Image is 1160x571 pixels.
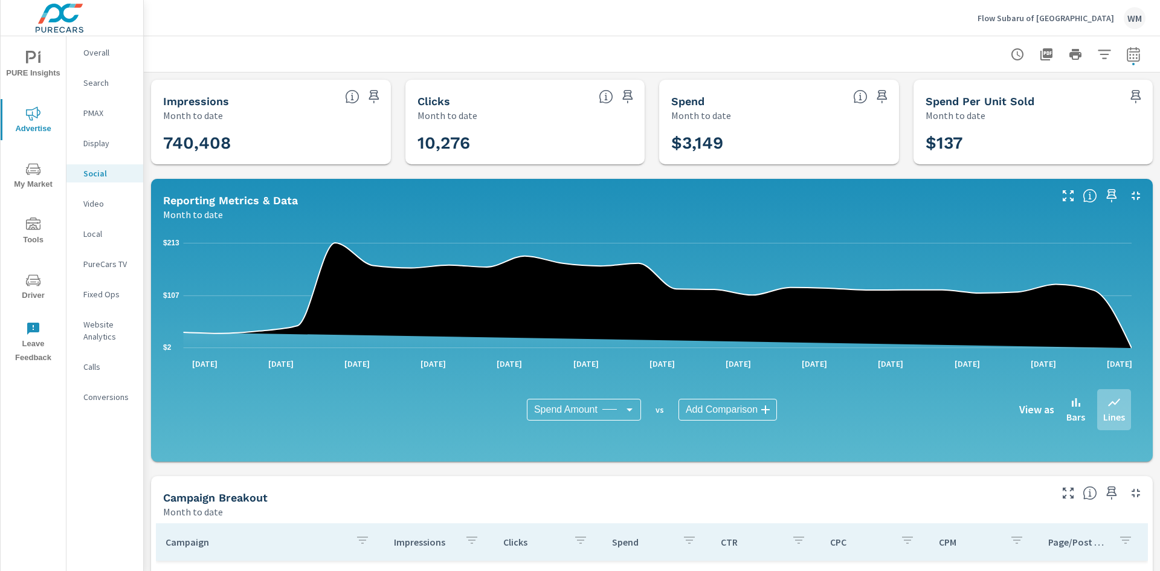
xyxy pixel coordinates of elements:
[717,358,759,370] p: [DATE]
[1092,42,1116,66] button: Apply Filters
[4,51,62,80] span: PURE Insights
[926,133,1141,153] h3: $137
[1058,186,1078,205] button: Make Fullscreen
[926,95,1034,108] h5: Spend Per Unit Sold
[1124,7,1145,29] div: WM
[565,358,607,370] p: [DATE]
[66,195,143,213] div: Video
[721,536,781,548] p: CTR
[830,536,891,548] p: CPC
[345,89,359,104] span: The number of times an ad was shown on your behalf.
[336,358,378,370] p: [DATE]
[618,87,637,106] span: Save this to your personalized report
[793,358,836,370] p: [DATE]
[4,162,62,192] span: My Market
[978,13,1114,24] p: Flow Subaru of [GEOGRAPHIC_DATA]
[364,87,384,106] span: Save this to your personalized report
[66,44,143,62] div: Overall
[641,358,683,370] p: [DATE]
[163,194,298,207] h5: Reporting Metrics & Data
[417,133,633,153] h3: 10,276
[83,288,134,300] p: Fixed Ops
[1102,483,1121,503] span: Save this to your personalized report
[83,198,134,210] p: Video
[412,358,454,370] p: [DATE]
[1083,189,1097,203] span: Understand Social data over time and see how metrics compare to each other.
[83,107,134,119] p: PMAX
[671,133,887,153] h3: $3,149
[4,218,62,247] span: Tools
[939,536,999,548] p: CPM
[260,358,302,370] p: [DATE]
[66,104,143,122] div: PMAX
[1103,410,1125,424] p: Lines
[1121,42,1145,66] button: Select Date Range
[166,536,346,548] p: Campaign
[527,399,641,421] div: Spend Amount
[83,77,134,89] p: Search
[83,318,134,343] p: Website Analytics
[66,358,143,376] div: Calls
[417,108,477,123] p: Month to date
[66,255,143,273] div: PureCars TV
[686,404,758,416] span: Add Comparison
[534,404,598,416] span: Spend Amount
[83,361,134,373] p: Calls
[4,106,62,136] span: Advertise
[66,285,143,303] div: Fixed Ops
[66,74,143,92] div: Search
[66,315,143,346] div: Website Analytics
[417,95,450,108] h5: Clicks
[1098,358,1141,370] p: [DATE]
[163,133,379,153] h3: 740,408
[1,36,66,370] div: nav menu
[671,108,731,123] p: Month to date
[872,87,892,106] span: Save this to your personalized report
[83,228,134,240] p: Local
[4,273,62,303] span: Driver
[163,291,179,300] text: $107
[1126,186,1145,205] button: Minimize Widget
[869,358,912,370] p: [DATE]
[4,321,62,365] span: Leave Feedback
[488,358,530,370] p: [DATE]
[83,258,134,270] p: PureCars TV
[612,536,672,548] p: Spend
[1048,536,1109,548] p: Page/Post Action
[83,391,134,403] p: Conversions
[83,137,134,149] p: Display
[163,505,223,519] p: Month to date
[66,388,143,406] div: Conversions
[1063,42,1087,66] button: Print Report
[1126,483,1145,503] button: Minimize Widget
[1126,87,1145,106] span: Save this to your personalized report
[671,95,704,108] h5: Spend
[163,239,179,247] text: $213
[83,167,134,179] p: Social
[163,207,223,222] p: Month to date
[1019,404,1054,416] h6: View as
[163,343,172,352] text: $2
[678,399,777,421] div: Add Comparison
[599,89,613,104] span: The number of times an ad was clicked by a consumer.
[1102,186,1121,205] span: Save this to your personalized report
[1058,483,1078,503] button: Make Fullscreen
[163,491,268,504] h5: Campaign Breakout
[394,536,454,548] p: Impressions
[66,164,143,182] div: Social
[1034,42,1058,66] button: "Export Report to PDF"
[66,225,143,243] div: Local
[1083,486,1097,500] span: This is a summary of Social performance results by campaign. Each column can be sorted.
[163,95,229,108] h5: Impressions
[163,108,223,123] p: Month to date
[184,358,226,370] p: [DATE]
[926,108,985,123] p: Month to date
[83,47,134,59] p: Overall
[66,134,143,152] div: Display
[1022,358,1065,370] p: [DATE]
[503,536,564,548] p: Clicks
[853,89,868,104] span: The amount of money spent on advertising during the period.
[641,404,678,415] p: vs
[946,358,988,370] p: [DATE]
[1066,410,1085,424] p: Bars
